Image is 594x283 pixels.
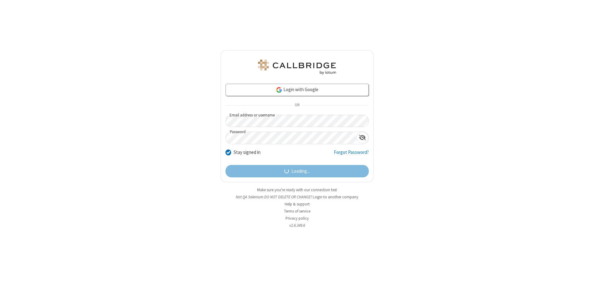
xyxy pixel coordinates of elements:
label: Stay signed in [234,149,260,156]
a: Help & support [285,201,310,207]
a: Privacy policy [286,216,309,221]
img: QA Selenium DO NOT DELETE OR CHANGE [257,60,337,74]
button: Loading... [226,165,369,177]
button: Login to another company [313,194,358,200]
a: Terms of service [284,209,310,214]
input: Email address or username [226,115,369,127]
span: Loading... [291,168,310,175]
a: Login with Google [226,84,369,96]
div: Show password [356,132,368,143]
input: Password [226,132,356,144]
li: v2.6.349.6 [221,222,374,228]
a: Make sure you're ready with our connection test [257,187,337,192]
span: OR [292,101,302,110]
li: Not QA Selenium DO NOT DELETE OR CHANGE? [221,194,374,200]
img: google-icon.png [276,87,282,93]
a: Forgot Password? [334,149,369,161]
